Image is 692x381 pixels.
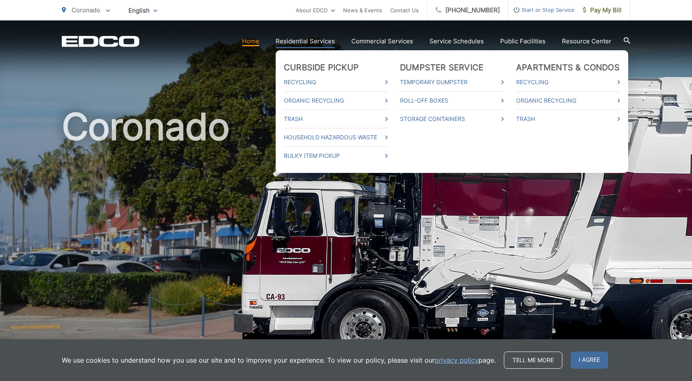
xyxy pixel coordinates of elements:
a: Trash [284,114,388,124]
a: Recycling [284,77,388,87]
a: Apartments & Condos [516,63,620,72]
span: Pay My Bill [583,5,622,15]
a: News & Events [343,5,382,15]
a: Household Hazardous Waste [284,132,388,142]
a: About EDCO [296,5,335,15]
a: Temporary Dumpster [400,77,504,87]
a: Contact Us [390,5,419,15]
a: privacy policy [435,355,479,365]
a: Storage Containers [400,114,504,124]
a: Roll-Off Boxes [400,96,504,105]
a: Resource Center [562,36,611,46]
a: Service Schedules [429,36,484,46]
a: Residential Services [276,36,335,46]
h1: Coronado [62,106,630,365]
span: Coronado [72,6,100,14]
a: Dumpster Service [400,63,483,72]
span: I agree [571,352,608,369]
p: We use cookies to understand how you use our site and to improve your experience. To view our pol... [62,355,496,365]
a: Tell me more [504,352,562,369]
a: Curbside Pickup [284,63,359,72]
a: Trash [516,114,620,124]
a: Recycling [516,77,620,87]
a: Bulky Item Pickup [284,151,388,161]
a: Organic Recycling [284,96,388,105]
a: Public Facilities [500,36,546,46]
a: Home [242,36,259,46]
span: English [122,3,164,18]
a: EDCD logo. Return to the homepage. [62,36,139,47]
a: Organic Recycling [516,96,620,105]
a: Commercial Services [351,36,413,46]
